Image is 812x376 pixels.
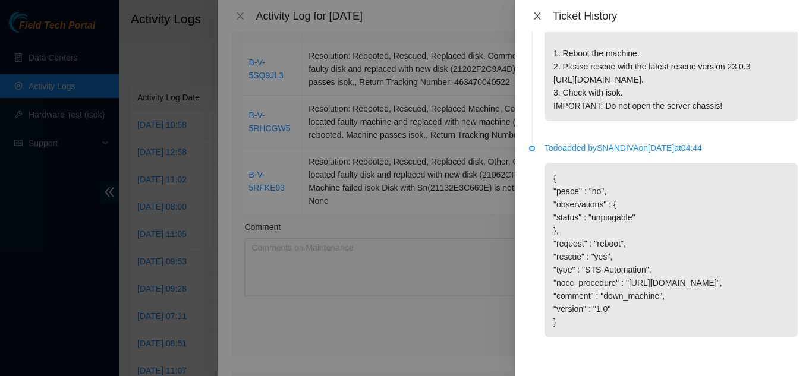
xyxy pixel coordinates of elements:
button: Close [529,11,546,22]
span: close [533,11,542,21]
p: { "peace" : "no", "observations" : { "status" : "unpingable" }, "request" : "reboot", "rescue" : ... [545,163,798,337]
div: Ticket History [553,10,798,23]
p: Todo added by SNANDIVA on [DATE] at 04:44 [545,141,798,154]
